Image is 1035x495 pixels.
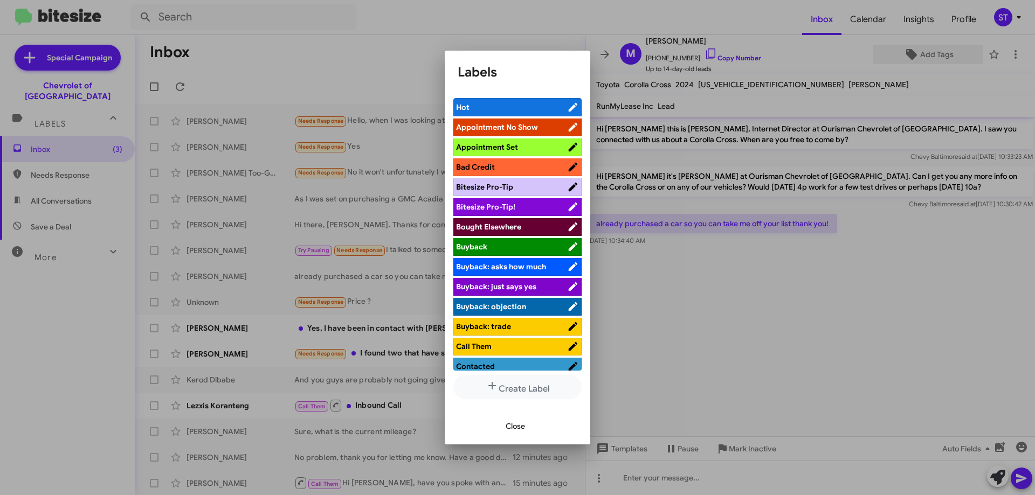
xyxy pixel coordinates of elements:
[453,375,582,399] button: Create Label
[458,64,577,81] h1: Labels
[456,222,521,232] span: Bought Elsewhere
[456,122,538,132] span: Appointment No Show
[456,341,492,351] span: Call Them
[456,102,470,112] span: Hot
[456,142,518,152] span: Appointment Set
[456,302,526,311] span: Buyback: objection
[456,162,495,172] span: Bad Credit
[456,242,487,252] span: Buyback
[456,282,536,291] span: Buyback: just says yes
[456,322,511,331] span: Buyback: trade
[456,361,495,371] span: Contacted
[506,416,525,436] span: Close
[456,182,513,192] span: Bitesize Pro-Tip
[456,262,546,271] span: Buyback: asks how much
[497,416,534,436] button: Close
[456,202,515,212] span: Bitesize Pro-Tip!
